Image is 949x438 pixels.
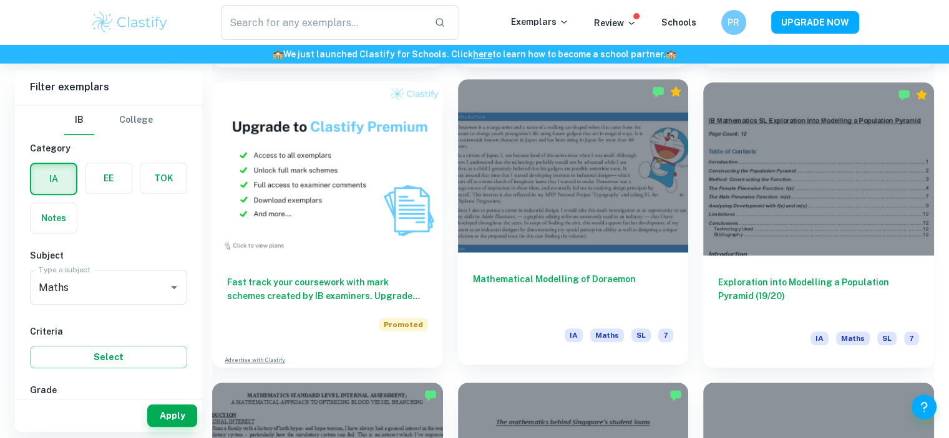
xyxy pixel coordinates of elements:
img: Thumbnail [212,82,443,255]
button: EE [85,163,132,193]
h6: Exploration into Modelling a Population Pyramid (19/20) [718,275,919,317]
button: PR [721,10,746,35]
img: Marked [669,389,682,401]
h6: Filter exemplars [15,70,202,105]
button: TOK [140,163,187,193]
div: Filter type choice [64,105,153,135]
span: 7 [658,328,673,342]
div: Premium [669,85,682,98]
label: Type a subject [39,264,90,275]
a: Exploration into Modelling a Population Pyramid (19/20)IAMathsSL7 [703,82,934,367]
img: Clastify logo [90,10,170,35]
h6: Grade [30,383,187,397]
button: Notes [31,203,77,233]
img: Marked [652,85,664,98]
button: IA [31,164,76,194]
button: Select [30,346,187,368]
span: 7 [904,331,919,345]
p: Review [594,16,636,30]
h6: We just launched Clastify for Schools. Click to learn how to become a school partner. [2,47,947,61]
a: Schools [661,17,696,27]
span: SL [877,331,897,345]
span: IA [565,328,583,342]
button: College [119,105,153,135]
h6: Mathematical Modelling of Doraemon [473,272,674,313]
h6: PR [726,16,741,29]
span: IA [810,331,829,345]
h6: Criteria [30,325,187,338]
h6: Category [30,141,187,155]
a: Mathematical Modelling of DoraemonIAMathsSL7 [458,82,689,367]
button: Open [165,279,183,296]
span: Maths [590,328,624,342]
button: Apply [147,404,197,427]
button: Help and Feedback [912,394,937,419]
h6: Subject [30,249,187,262]
p: Exemplars [511,15,569,29]
span: 🏫 [273,49,283,59]
input: Search for any exemplars... [221,5,425,40]
a: Advertise with Clastify [225,356,285,364]
span: Maths [836,331,870,345]
a: here [473,49,492,59]
span: 🏫 [666,49,676,59]
img: Marked [898,88,910,101]
div: Premium [915,88,928,101]
button: IB [64,105,94,135]
img: Marked [424,389,437,401]
span: Promoted [379,318,428,331]
h6: Fast track your coursework with mark schemes created by IB examiners. Upgrade now [227,275,428,303]
button: UPGRADE NOW [771,11,859,34]
span: SL [631,328,651,342]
